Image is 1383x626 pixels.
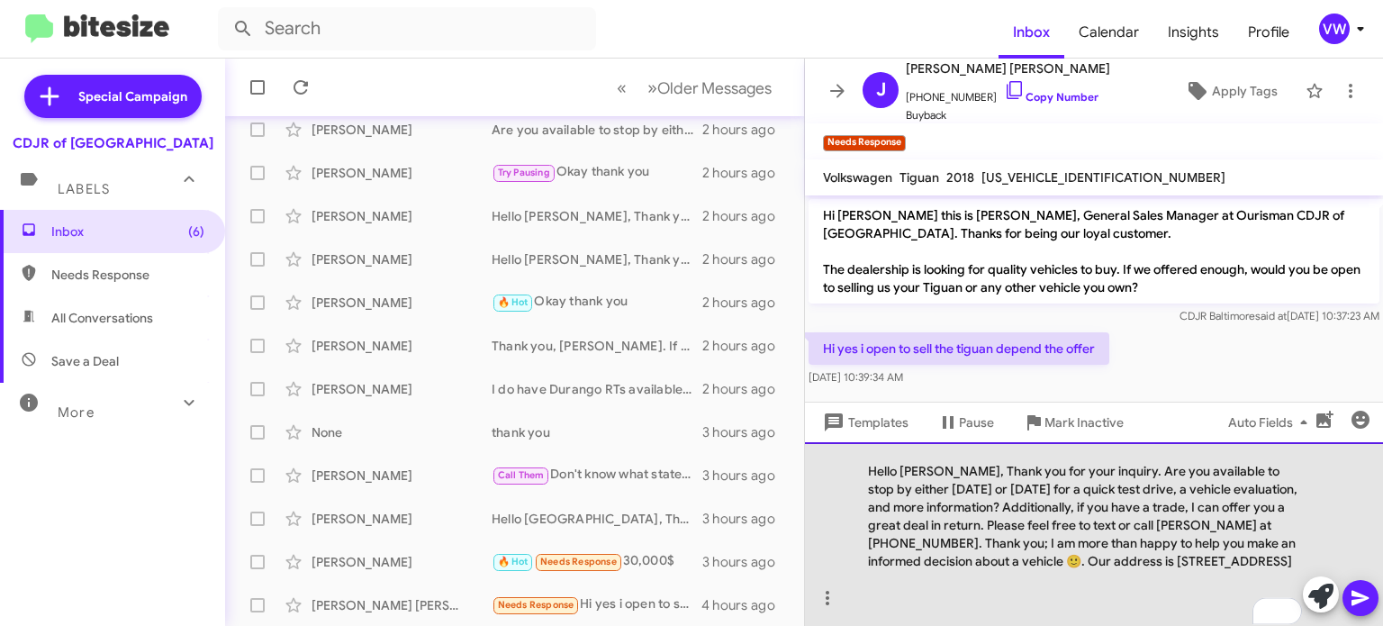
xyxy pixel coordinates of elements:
[637,69,782,106] button: Next
[312,121,492,139] div: [PERSON_NAME]
[702,164,790,182] div: 2 hours ago
[498,167,550,178] span: Try Pausing
[823,135,906,151] small: Needs Response
[1212,75,1278,107] span: Apply Tags
[312,467,492,485] div: [PERSON_NAME]
[58,181,110,197] span: Labels
[1214,406,1329,439] button: Auto Fields
[1228,406,1315,439] span: Auto Fields
[819,406,908,439] span: Templates
[492,551,702,572] div: 30,000$
[606,69,637,106] button: Previous
[1153,6,1234,59] a: Insights
[701,596,790,614] div: 4 hours ago
[51,266,204,284] span: Needs Response
[312,380,492,398] div: [PERSON_NAME]
[702,423,790,441] div: 3 hours ago
[981,169,1225,186] span: [US_VEHICLE_IDENTIFICATION_NUMBER]
[809,199,1379,304] p: Hi [PERSON_NAME] this is [PERSON_NAME], General Sales Manager at Ourisman CDJR of [GEOGRAPHIC_DAT...
[607,69,782,106] nav: Page navigation example
[13,134,213,152] div: CDJR of [GEOGRAPHIC_DATA]
[312,596,492,614] div: [PERSON_NAME] [PERSON_NAME]
[1064,6,1153,59] a: Calendar
[959,406,994,439] span: Pause
[312,164,492,182] div: [PERSON_NAME]
[906,106,1110,124] span: Buyback
[498,296,529,308] span: 🔥 Hot
[809,370,903,384] span: [DATE] 10:39:34 AM
[492,594,701,615] div: Hi yes i open to sell the tiguan depend the offer
[1255,309,1287,322] span: said at
[58,404,95,421] span: More
[492,510,702,528] div: Hello [GEOGRAPHIC_DATA], Thank you for your inquiry. Are you available to stop by either [DATE] o...
[492,207,702,225] div: Hello [PERSON_NAME], Thank you for your inquiry. Are you available to stop by either [DATE] or [D...
[312,510,492,528] div: [PERSON_NAME]
[51,352,119,370] span: Save a Deal
[702,121,790,139] div: 2 hours ago
[702,207,790,225] div: 2 hours ago
[492,337,702,355] div: Thank you, [PERSON_NAME]. If you need a new or used one, please give me a call or text me at [PHO...
[999,6,1064,59] a: Inbox
[1304,14,1363,44] button: vw
[702,553,790,571] div: 3 hours ago
[51,309,153,327] span: All Conversations
[492,162,702,183] div: Okay thank you
[1164,75,1297,107] button: Apply Tags
[1044,406,1124,439] span: Mark Inactive
[24,75,202,118] a: Special Campaign
[617,77,627,99] span: «
[805,406,923,439] button: Templates
[312,423,492,441] div: None
[540,556,617,567] span: Needs Response
[78,87,187,105] span: Special Campaign
[492,250,702,268] div: Hello [PERSON_NAME], Thank you for your inquiry. Are you available to stop by either [DATE] or [D...
[702,467,790,485] div: 3 hours ago
[312,294,492,312] div: [PERSON_NAME]
[492,465,702,485] div: Don't know what states you registered to call you every state have different type of policies for...
[1234,6,1304,59] a: Profile
[809,332,1109,365] p: Hi yes i open to sell the tiguan depend the offer
[906,79,1110,106] span: [PHONE_NUMBER]
[188,222,204,240] span: (6)
[498,469,545,481] span: Call Them
[312,207,492,225] div: [PERSON_NAME]
[492,423,702,441] div: thank you
[51,222,204,240] span: Inbox
[1319,14,1350,44] div: vw
[1004,90,1098,104] a: Copy Number
[899,169,939,186] span: Tiguan
[946,169,974,186] span: 2018
[492,292,702,313] div: Okay thank you
[1008,406,1138,439] button: Mark Inactive
[492,121,702,139] div: Are you available to stop by either [DATE] or [DATE] so we can explore those options? To see if I...
[823,169,892,186] span: Volkswagen
[492,380,702,398] div: I do have Durango RTs available now
[312,250,492,268] div: [PERSON_NAME]
[702,380,790,398] div: 2 hours ago
[312,553,492,571] div: [PERSON_NAME]
[1180,309,1379,322] span: CDJR Baltimore [DATE] 10:37:23 AM
[702,294,790,312] div: 2 hours ago
[702,510,790,528] div: 3 hours ago
[876,76,886,104] span: J
[657,78,772,98] span: Older Messages
[702,337,790,355] div: 2 hours ago
[923,406,1008,439] button: Pause
[647,77,657,99] span: »
[498,556,529,567] span: 🔥 Hot
[218,7,596,50] input: Search
[312,337,492,355] div: [PERSON_NAME]
[702,250,790,268] div: 2 hours ago
[498,599,574,611] span: Needs Response
[805,442,1383,626] div: To enrich screen reader interactions, please activate Accessibility in Grammarly extension settings
[906,58,1110,79] span: [PERSON_NAME] [PERSON_NAME]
